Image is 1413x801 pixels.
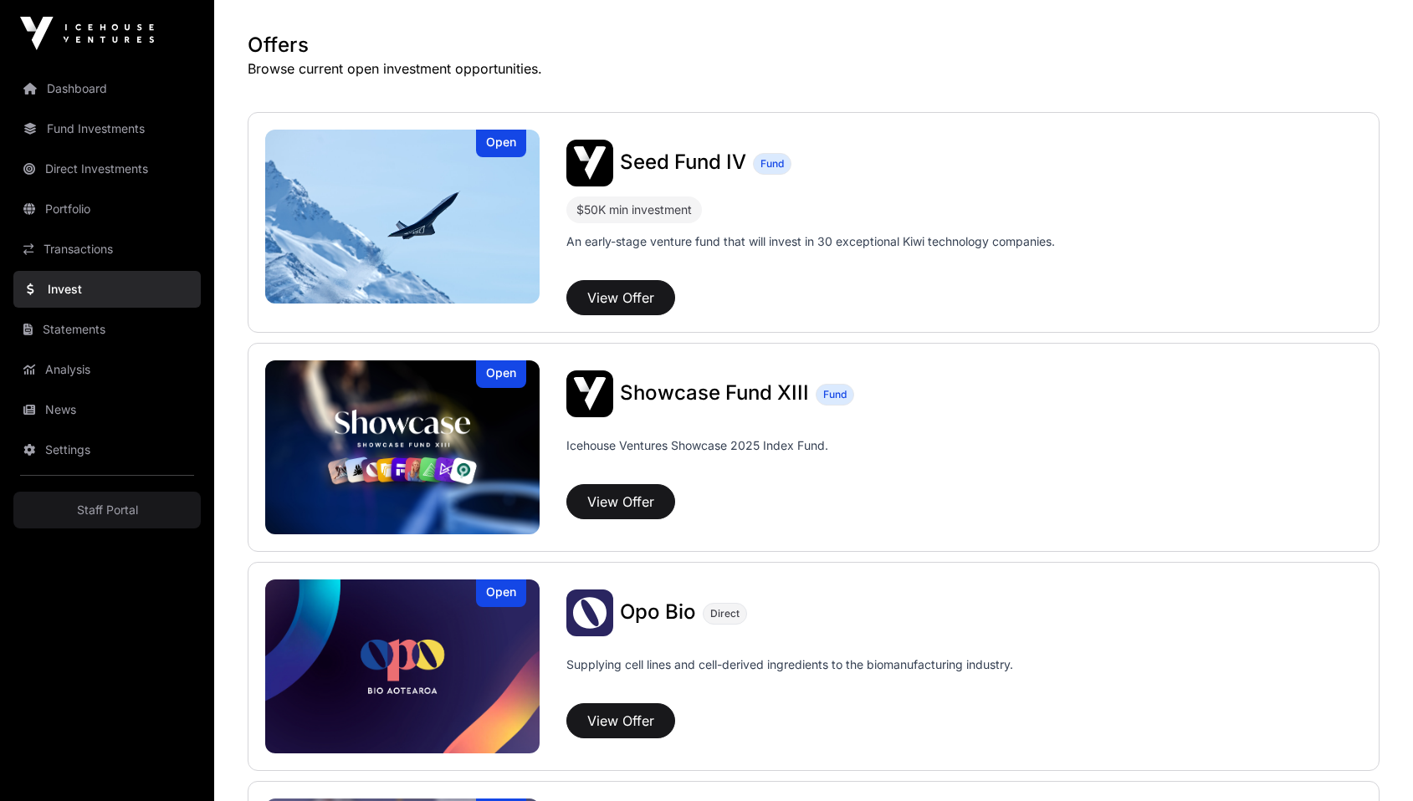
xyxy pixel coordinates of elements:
[710,607,740,620] span: Direct
[566,589,613,636] img: Opo Bio
[13,492,201,528] a: Staff Portal
[13,391,201,428] a: News
[620,150,746,174] span: Seed Fund IV
[248,59,1380,79] p: Browse current open investment opportunities.
[265,130,540,304] a: Seed Fund IVOpen
[566,140,613,186] img: Seed Fund IV
[620,599,696,624] span: Opo Bio
[576,200,692,220] div: $50K min investment
[760,157,784,171] span: Fund
[566,233,1055,250] p: An early-stage venture fund that will invest in 30 exceptional Kiwi technology companies.
[248,32,1380,59] h1: Offers
[13,431,201,468] a: Settings
[265,579,540,753] img: Opo Bio
[265,360,540,534] img: Showcase Fund XIII
[566,484,675,519] button: View Offer
[13,231,201,268] a: Transactions
[566,703,675,738] button: View Offer
[1329,721,1413,801] iframe: Chat Widget
[823,388,847,401] span: Fund
[13,351,201,388] a: Analysis
[13,110,201,147] a: Fund Investments
[566,656,1013,673] p: Supplying cell lines and cell-derived ingredients to the biomanufacturing industry.
[13,271,201,308] a: Invest
[620,380,809,405] span: Showcase Fund XIII
[476,360,526,388] div: Open
[265,579,540,753] a: Opo BioOpen
[13,191,201,227] a: Portfolio
[566,196,702,223] div: $50K min investment
[566,280,675,315] button: View Offer
[20,17,154,50] img: Icehouse Ventures Logo
[265,360,540,534] a: Showcase Fund XIIIOpen
[620,383,809,405] a: Showcase Fund XIII
[13,311,201,348] a: Statements
[13,70,201,107] a: Dashboard
[566,370,613,417] img: Showcase Fund XIII
[476,130,526,157] div: Open
[620,602,696,624] a: Opo Bio
[476,579,526,607] div: Open
[265,130,540,304] img: Seed Fund IV
[13,151,201,187] a: Direct Investments
[620,152,746,174] a: Seed Fund IV
[566,437,828,454] p: Icehouse Ventures Showcase 2025 Index Fund.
